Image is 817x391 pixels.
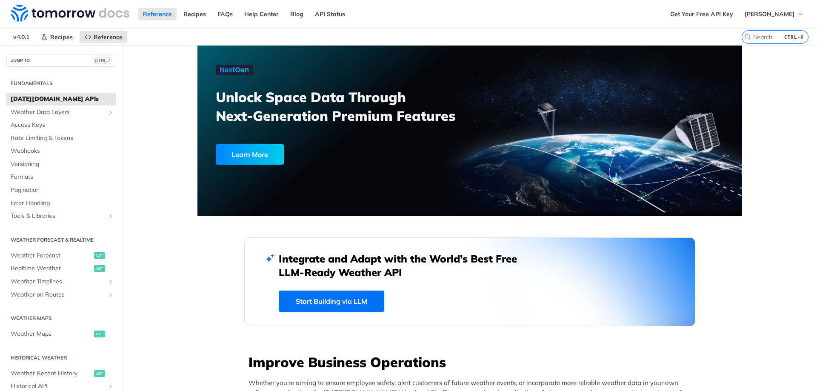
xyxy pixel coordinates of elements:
a: Reference [80,31,127,43]
button: JUMP TOCTRL-/ [6,54,116,67]
a: API Status [310,8,350,20]
a: Rate Limiting & Tokens [6,132,116,145]
span: [PERSON_NAME] [745,10,794,18]
h3: Improve Business Operations [249,353,695,371]
a: Error Handling [6,197,116,210]
a: Recipes [179,8,211,20]
span: Historical API [11,382,105,391]
span: Reference [94,33,123,41]
button: Show subpages for Weather on Routes [107,291,114,298]
h2: Historical Weather [6,354,116,362]
a: Versioning [6,158,116,171]
span: get [94,370,105,377]
span: Tools & Libraries [11,212,105,220]
a: Start Building via LLM [279,291,384,312]
span: Pagination [11,186,114,194]
a: Learn More [216,144,426,165]
h3: Unlock Space Data Through Next-Generation Premium Features [216,88,479,125]
button: Show subpages for Weather Timelines [107,278,114,285]
span: [DATE][DOMAIN_NAME] APIs [11,95,114,103]
a: Tools & LibrariesShow subpages for Tools & Libraries [6,210,116,223]
span: Rate Limiting & Tokens [11,134,114,143]
span: Weather Timelines [11,277,105,286]
a: Blog [286,8,308,20]
a: Weather Recent Historyget [6,367,116,380]
a: Recipes [36,31,77,43]
h2: Fundamentals [6,80,116,87]
h2: Weather Maps [6,314,116,322]
a: Weather TimelinesShow subpages for Weather Timelines [6,275,116,288]
a: Formats [6,171,116,183]
span: Error Handling [11,199,114,208]
kbd: CTRL-K [782,33,806,41]
a: [DATE][DOMAIN_NAME] APIs [6,93,116,106]
a: Get Your Free API Key [666,8,738,20]
a: Weather on RoutesShow subpages for Weather on Routes [6,288,116,301]
a: Help Center [240,8,283,20]
a: Weather Forecastget [6,249,116,262]
span: Realtime Weather [11,264,92,273]
span: Weather Maps [11,330,92,338]
span: Recipes [50,33,73,41]
svg: Search [744,34,751,40]
a: Realtime Weatherget [6,262,116,275]
span: Webhooks [11,147,114,155]
span: CTRL-/ [93,57,111,64]
a: FAQs [213,8,237,20]
a: Reference [138,8,177,20]
span: v4.0.1 [9,31,34,43]
a: Webhooks [6,145,116,157]
h2: Integrate and Adapt with the World’s Best Free LLM-Ready Weather API [279,252,530,279]
span: Formats [11,173,114,181]
a: Pagination [6,184,116,197]
span: Weather Data Layers [11,108,105,117]
a: Weather Mapsget [6,328,116,340]
span: get [94,265,105,272]
a: Access Keys [6,119,116,131]
span: get [94,252,105,259]
img: Tomorrow.io Weather API Docs [11,5,129,22]
span: Weather Forecast [11,251,92,260]
img: NextGen [216,65,253,75]
button: Show subpages for Tools & Libraries [107,213,114,220]
button: Show subpages for Weather Data Layers [107,109,114,116]
button: Show subpages for Historical API [107,383,114,390]
span: Weather on Routes [11,291,105,299]
h2: Weather Forecast & realtime [6,236,116,244]
span: Versioning [11,160,114,168]
div: Learn More [216,144,284,165]
button: [PERSON_NAME] [740,8,808,20]
span: Access Keys [11,121,114,129]
span: Weather Recent History [11,369,92,378]
a: Weather Data LayersShow subpages for Weather Data Layers [6,106,116,119]
span: get [94,331,105,337]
